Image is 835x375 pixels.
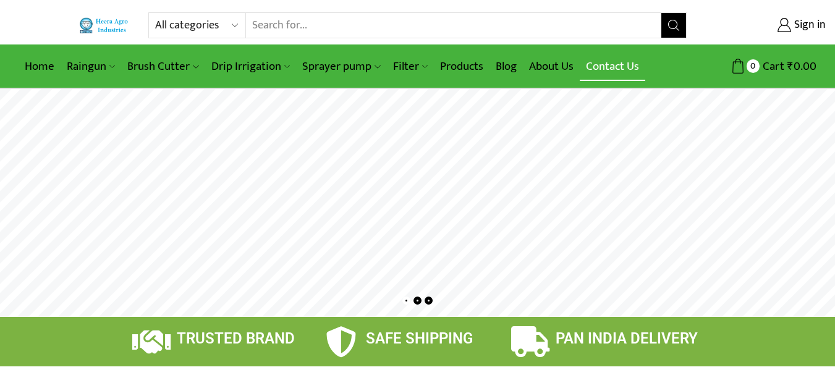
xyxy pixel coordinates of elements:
[246,13,661,38] input: Search for...
[787,57,794,76] span: ₹
[490,52,523,81] a: Blog
[121,52,205,81] a: Brush Cutter
[366,330,473,347] span: SAFE SHIPPING
[580,52,645,81] a: Contact Us
[61,52,121,81] a: Raingun
[523,52,580,81] a: About Us
[556,330,698,347] span: PAN INDIA DELIVERY
[177,330,295,347] span: TRUSTED BRAND
[705,14,826,36] a: Sign in
[747,59,760,72] span: 0
[205,52,296,81] a: Drip Irrigation
[19,52,61,81] a: Home
[434,52,490,81] a: Products
[787,57,816,76] bdi: 0.00
[296,52,386,81] a: Sprayer pump
[661,13,686,38] button: Search button
[791,17,826,33] span: Sign in
[699,55,816,78] a: 0 Cart ₹0.00
[387,52,434,81] a: Filter
[760,58,784,75] span: Cart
